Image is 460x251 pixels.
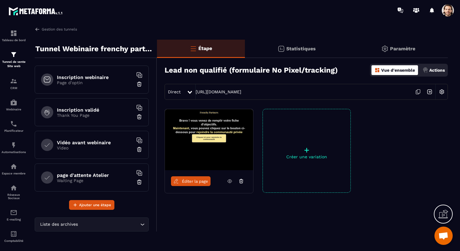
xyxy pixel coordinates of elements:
[429,68,445,73] p: Actions
[10,184,17,192] img: social-network
[263,146,350,154] p: +
[57,74,133,80] h6: Inscription webinaire
[2,94,26,116] a: automationsautomationsWebinaire
[136,114,142,120] img: trash
[196,89,241,94] a: [URL][DOMAIN_NAME]
[436,86,448,98] img: setting-w.858f3a88.svg
[9,5,63,16] img: logo
[136,146,142,152] img: trash
[424,86,435,98] img: arrow-next.bcc2205e.svg
[277,45,285,52] img: stats.20deebd0.svg
[10,77,17,85] img: formation
[2,86,26,90] p: CRM
[2,150,26,154] p: Automatisations
[165,66,338,74] h3: Lead non qualifié (formulaire No Pixel/tracking)
[2,239,26,242] p: Comptabilité
[2,193,26,200] p: Réseaux Sociaux
[381,45,389,52] img: setting-gr.5f69749f.svg
[57,107,133,113] h6: Inscription validé
[57,140,133,145] h6: Vidéo avant webinaire
[39,221,79,228] span: Liste des archives
[10,99,17,106] img: automations
[57,80,133,85] p: Page d'optin
[171,176,211,186] a: Éditer la page
[375,67,380,73] img: dashboard-orange.40269519.svg
[2,158,26,180] a: automationsautomationsEspace membre
[168,89,181,94] span: Direct
[381,68,415,73] p: Vue d'ensemble
[198,45,212,51] p: Étape
[190,45,197,52] img: bars-o.4a397970.svg
[2,60,26,68] p: Tunnel de vente Site web
[79,202,111,208] span: Ajouter une étape
[2,129,26,132] p: Planificateur
[2,137,26,158] a: automationsautomationsAutomatisations
[165,109,253,170] img: image
[2,116,26,137] a: schedulerschedulerPlanificateur
[2,226,26,247] a: accountantaccountantComptabilité
[35,27,77,32] a: Gestion des tunnels
[2,180,26,204] a: social-networksocial-networkRéseaux Sociaux
[35,217,149,231] div: Search for option
[2,46,26,73] a: formationformationTunnel de vente Site web
[57,145,133,150] p: Video
[2,25,26,46] a: formationformationTableau de bord
[10,163,17,170] img: automations
[69,200,114,210] button: Ajouter une étape
[2,73,26,94] a: formationformationCRM
[57,113,133,118] p: Thank You Page
[10,209,17,216] img: email
[35,43,152,55] p: Tunnel Webinaire frenchy partners
[136,81,142,87] img: trash
[57,172,133,178] h6: page d'attente Atelier
[57,178,133,183] p: Waiting Page
[2,172,26,175] p: Espace membre
[2,204,26,226] a: emailemailE-mailing
[182,179,208,184] span: Éditer la page
[2,218,26,221] p: E-mailing
[35,27,40,32] img: arrow
[390,46,415,52] p: Paramètre
[79,221,139,228] input: Search for option
[423,67,428,73] img: actions.d6e523a2.png
[136,179,142,185] img: trash
[263,154,350,159] p: Créer une variation
[2,108,26,111] p: Webinaire
[286,46,316,52] p: Statistiques
[434,227,453,245] a: Ouvrir le chat
[2,38,26,42] p: Tableau de bord
[10,142,17,149] img: automations
[10,30,17,37] img: formation
[10,120,17,127] img: scheduler
[10,230,17,238] img: accountant
[10,51,17,58] img: formation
